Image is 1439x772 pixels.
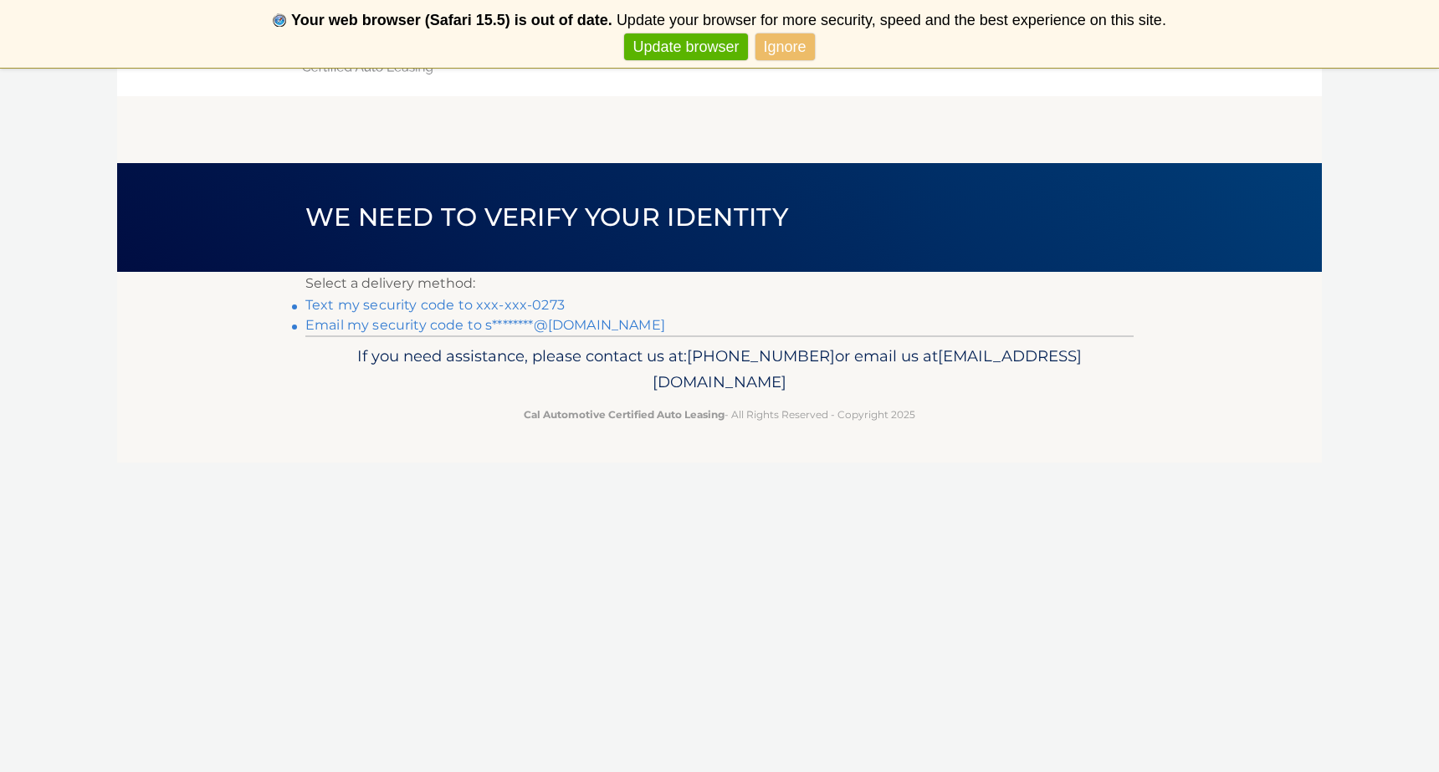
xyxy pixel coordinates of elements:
[624,33,747,61] a: Update browser
[291,12,612,28] b: Your web browser (Safari 15.5) is out of date.
[687,346,835,366] span: [PHONE_NUMBER]
[305,317,665,333] a: Email my security code to s********@[DOMAIN_NAME]
[755,33,815,61] a: Ignore
[524,408,725,421] strong: Cal Automotive Certified Auto Leasing
[305,202,788,233] span: We need to verify your identity
[316,343,1123,396] p: If you need assistance, please contact us at: or email us at
[305,272,1134,295] p: Select a delivery method:
[305,297,565,313] a: Text my security code to xxx-xxx-0273
[617,12,1166,28] span: Update your browser for more security, speed and the best experience on this site.
[316,406,1123,423] p: - All Rights Reserved - Copyright 2025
